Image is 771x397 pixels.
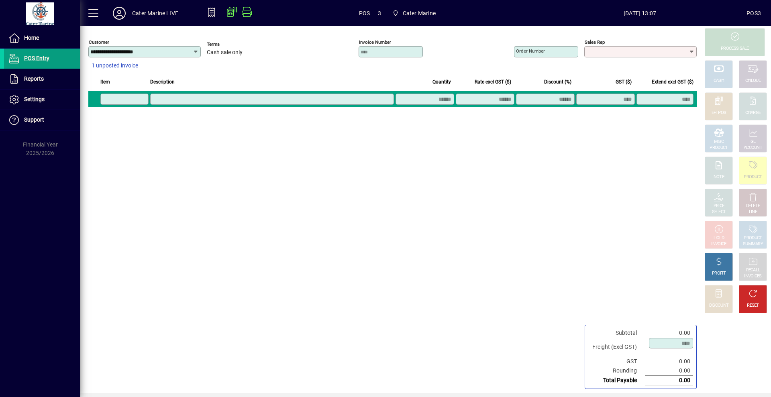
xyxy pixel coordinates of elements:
span: Reports [24,75,44,82]
td: Rounding [588,366,645,376]
td: Freight (Excl GST) [588,338,645,357]
div: PRODUCT [744,174,762,180]
div: LINE [749,209,757,215]
span: 3 [378,7,381,20]
div: SUMMARY [743,241,763,247]
td: Subtotal [588,328,645,338]
span: Rate excl GST ($) [475,77,511,86]
span: Discount (%) [544,77,571,86]
span: Home [24,35,39,41]
button: Profile [106,6,132,20]
div: PRICE [714,203,724,209]
div: POS3 [747,7,761,20]
span: 1 unposted invoice [92,61,138,70]
div: Cater Marine LIVE [132,7,178,20]
div: PRODUCT [710,145,728,151]
td: 0.00 [645,328,693,338]
a: Settings [4,90,80,110]
td: 0.00 [645,376,693,385]
div: DELETE [746,203,760,209]
div: PROFIT [712,271,726,277]
span: Settings [24,96,45,102]
span: Support [24,116,44,123]
mat-label: Sales rep [585,39,605,45]
span: Terms [207,42,255,47]
span: POS [359,7,370,20]
span: Cater Marine [389,6,439,20]
div: NOTE [714,174,724,180]
mat-label: Customer [89,39,109,45]
div: INVOICES [744,273,761,279]
mat-label: Order number [516,48,545,54]
div: RESET [747,303,759,309]
div: MISC [714,139,724,145]
div: DISCOUNT [709,303,728,309]
span: Extend excl GST ($) [652,77,693,86]
td: 0.00 [645,366,693,376]
div: RECALL [746,267,760,273]
div: ACCOUNT [744,145,762,151]
span: Cash sale only [207,49,243,56]
div: PRODUCT [744,235,762,241]
div: SELECT [712,209,726,215]
button: 1 unposted invoice [88,59,141,73]
td: Total Payable [588,376,645,385]
span: [DATE] 13:07 [533,7,747,20]
div: EFTPOS [712,110,726,116]
div: HOLD [714,235,724,241]
a: Reports [4,69,80,89]
div: CASH [714,78,724,84]
mat-label: Invoice number [359,39,391,45]
div: GL [751,139,756,145]
td: GST [588,357,645,366]
div: INVOICE [711,241,726,247]
a: Home [4,28,80,48]
span: Cater Marine [403,7,436,20]
span: Description [150,77,175,86]
span: GST ($) [616,77,632,86]
a: Support [4,110,80,130]
span: Quantity [432,77,451,86]
span: POS Entry [24,55,49,61]
div: PROCESS SALE [721,46,749,52]
div: CHEQUE [745,78,761,84]
td: 0.00 [645,357,693,366]
div: CHARGE [745,110,761,116]
span: Item [100,77,110,86]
